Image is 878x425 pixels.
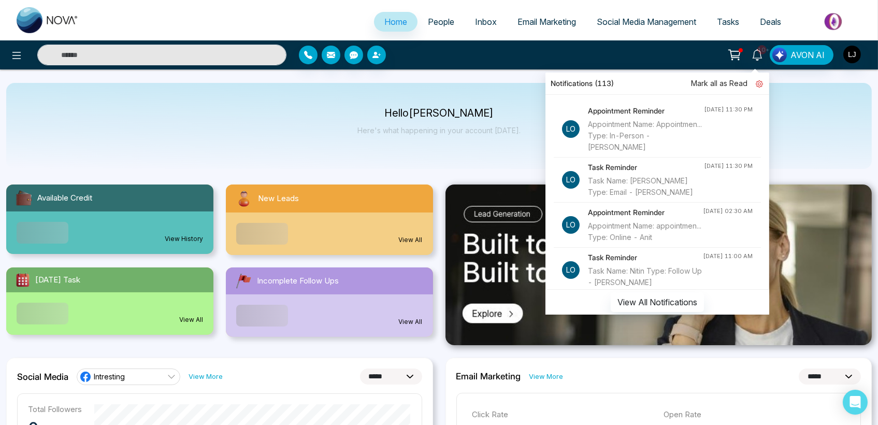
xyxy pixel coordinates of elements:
[588,162,704,173] h4: Task Reminder
[611,297,704,306] a: View All Notifications
[529,372,564,381] a: View More
[465,12,507,32] a: Inbox
[17,7,79,33] img: Nova CRM Logo
[704,162,753,171] div: [DATE] 11:30 PM
[257,275,339,287] span: Incomplete Follow Ups
[745,45,770,63] a: 10+
[475,17,497,27] span: Inbox
[472,409,654,421] p: Click Rate
[165,234,203,244] a: View History
[611,292,704,312] button: View All Notifications
[691,78,747,89] span: Mark all as Read
[562,261,580,279] p: Lo
[588,105,704,117] h4: Appointment Reminder
[17,372,68,382] h2: Social Media
[586,12,707,32] a: Social Media Management
[717,17,739,27] span: Tasks
[704,105,753,114] div: [DATE] 11:30 PM
[545,73,769,95] div: Notifications (113)
[562,120,580,138] p: Lo
[790,49,825,61] span: AVON AI
[234,272,253,290] img: followUps.svg
[15,272,31,288] img: todayTask.svg
[760,17,781,27] span: Deals
[357,126,521,135] p: Here's what happening in your account [DATE].
[588,207,703,218] h4: Appointment Reminder
[15,189,33,207] img: availableCredit.svg
[456,371,521,381] h2: Email Marketing
[757,45,767,54] span: 10+
[189,372,223,381] a: View More
[399,317,423,327] a: View All
[843,390,868,415] div: Open Intercom Messenger
[797,10,872,33] img: Market-place.gif
[664,409,845,421] p: Open Rate
[703,252,753,261] div: [DATE] 11:00 AM
[94,372,125,381] span: Intresting
[445,185,872,345] img: .
[258,193,299,205] span: New Leads
[220,267,439,337] a: Incomplete Follow UpsView All
[428,17,454,27] span: People
[597,17,696,27] span: Social Media Management
[507,12,586,32] a: Email Marketing
[588,175,704,198] div: Task Name: [PERSON_NAME] Type: Email - [PERSON_NAME]
[707,12,750,32] a: Tasks
[703,207,753,216] div: [DATE] 02:30 AM
[418,12,465,32] a: People
[562,171,580,189] p: Lo
[750,12,791,32] a: Deals
[234,189,254,208] img: newLeads.svg
[35,274,80,286] span: [DATE] Task
[220,185,439,255] a: New LeadsView All
[399,235,423,245] a: View All
[770,45,833,65] button: AVON AI
[28,404,82,414] p: Total Followers
[843,46,861,63] img: User Avatar
[588,265,703,288] div: Task Name: Nitin Type: Follow Up - [PERSON_NAME]
[384,17,407,27] span: Home
[179,315,203,324] a: View All
[517,17,576,27] span: Email Marketing
[588,119,704,153] div: Appointment Name: Appointmen... Type: In-Person - [PERSON_NAME]
[357,109,521,118] p: Hello [PERSON_NAME]
[588,220,703,243] div: Appointment Name: appointmen... Type: Online - Anit
[588,252,703,263] h4: Task Reminder
[562,216,580,234] p: Lo
[37,192,92,204] span: Available Credit
[374,12,418,32] a: Home
[772,48,787,62] img: Lead Flow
